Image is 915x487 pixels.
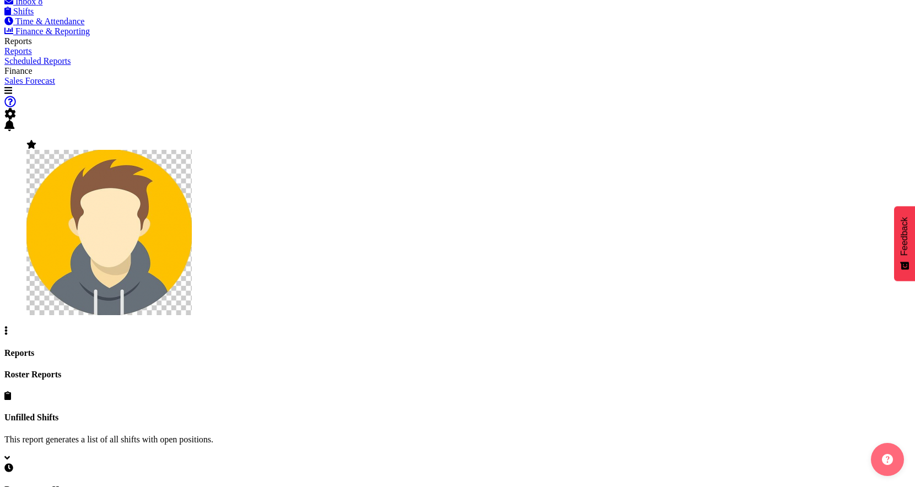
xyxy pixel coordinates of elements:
span: Shifts [13,7,34,16]
a: Time & Attendance [4,17,84,26]
span: Feedback [900,217,909,256]
a: Scheduled Reports [4,56,71,66]
h4: Unfilled Shifts [4,413,911,423]
a: Sales Forecast [4,76,55,85]
img: admin-rosteritf9cbda91fdf824d97c9d6345b1f660ea.png [26,150,192,315]
button: Feedback - Show survey [894,206,915,281]
h4: Roster Reports [4,370,911,380]
a: Finance & Reporting [4,26,90,36]
span: Finance & Reporting [15,26,90,36]
div: Unfilled Shifts This report generates a list of all shifts with open positions. [4,391,911,463]
div: Reports [4,36,170,46]
img: help-xxl-2.png [882,454,893,465]
h4: Reports [4,348,911,358]
div: Finance [4,66,170,76]
span: Time & Attendance [15,17,85,26]
a: Reports [4,46,32,56]
a: Shifts [4,7,34,16]
p: This report generates a list of all shifts with open positions. [4,435,911,445]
